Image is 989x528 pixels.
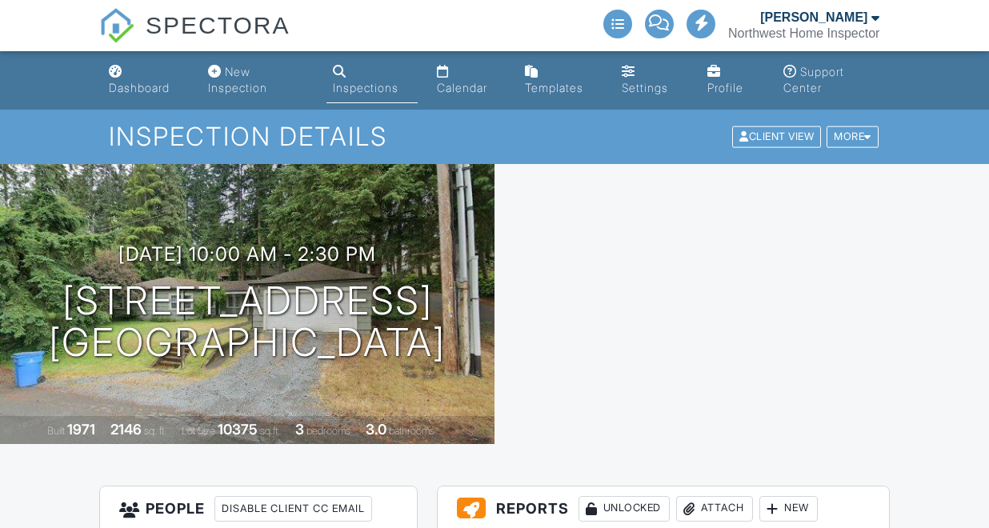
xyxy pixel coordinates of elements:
[110,421,142,438] div: 2146
[732,126,821,148] div: Client View
[109,81,170,94] div: Dashboard
[99,24,290,54] a: SPECTORA
[525,81,583,94] div: Templates
[615,58,688,103] a: Settings
[47,425,65,437] span: Built
[260,425,280,437] span: sq.ft.
[430,58,506,103] a: Calendar
[437,81,487,94] div: Calendar
[49,280,446,365] h1: [STREET_ADDRESS] [GEOGRAPHIC_DATA]
[202,58,314,103] a: New Inspection
[622,81,668,94] div: Settings
[760,10,867,26] div: [PERSON_NAME]
[99,8,134,43] img: The Best Home Inspection Software - Spectora
[728,26,879,42] div: Northwest Home Inspector
[109,122,879,150] h1: Inspection Details
[214,496,372,522] div: Disable Client CC Email
[118,243,376,265] h3: [DATE] 10:00 am - 2:30 pm
[326,58,418,103] a: Inspections
[146,8,290,42] span: SPECTORA
[295,421,304,438] div: 3
[701,58,763,103] a: Profile
[182,425,215,437] span: Lot Size
[783,65,844,94] div: Support Center
[67,421,95,438] div: 1971
[731,130,825,142] a: Client View
[519,58,603,103] a: Templates
[218,421,258,438] div: 10375
[827,126,879,148] div: More
[144,425,166,437] span: sq. ft.
[102,58,189,103] a: Dashboard
[306,425,350,437] span: bedrooms
[208,65,267,94] div: New Inspection
[579,496,670,522] div: Unlocked
[333,81,398,94] div: Inspections
[759,496,818,522] div: New
[389,425,434,437] span: bathrooms
[676,496,753,522] div: Attach
[777,58,887,103] a: Support Center
[366,421,386,438] div: 3.0
[707,81,743,94] div: Profile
